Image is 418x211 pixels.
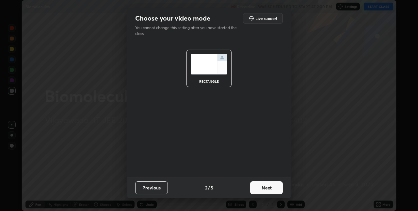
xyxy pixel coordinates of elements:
h4: 5 [211,184,213,191]
h4: 2 [205,184,207,191]
button: Previous [135,181,168,194]
h4: / [208,184,210,191]
h5: Live support [255,16,277,20]
button: Next [250,181,283,194]
div: rectangle [196,80,222,83]
p: You cannot change this setting after you have started the class [135,25,241,37]
h2: Choose your video mode [135,14,210,23]
img: normalScreenIcon.ae25ed63.svg [191,54,227,74]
